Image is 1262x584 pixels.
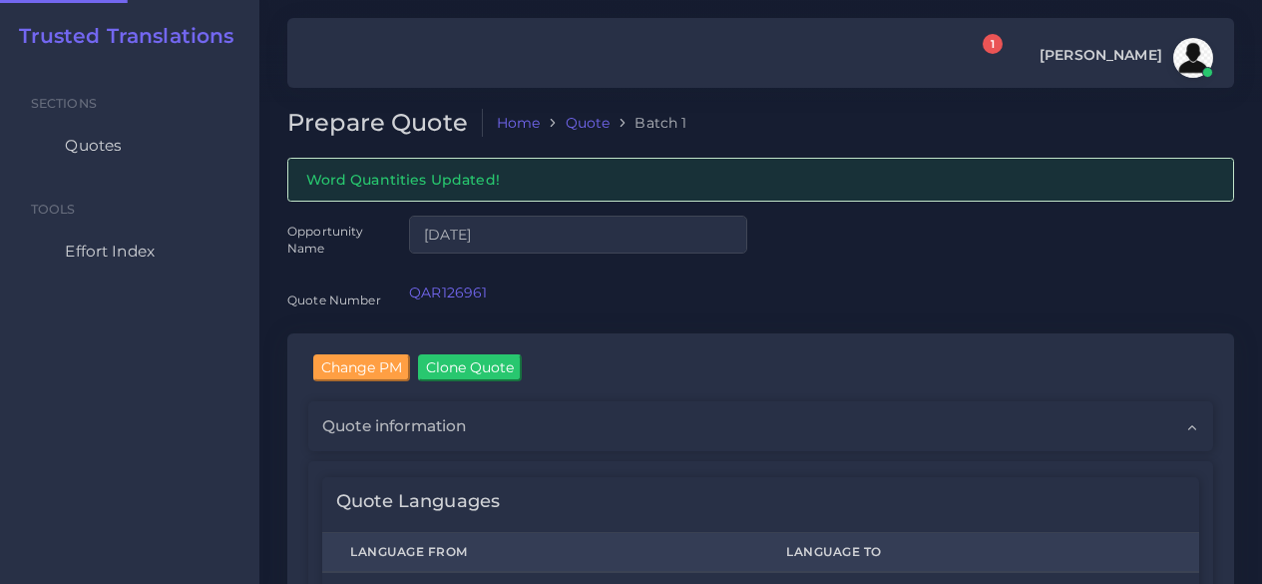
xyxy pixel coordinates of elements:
h2: Prepare Quote [287,109,483,138]
a: Quote [566,113,611,133]
input: Clone Quote [418,354,522,380]
th: Language To [758,533,1199,573]
span: 1 [983,34,1003,54]
img: avatar [1173,38,1213,78]
span: Tools [31,202,76,217]
span: Sections [31,96,97,111]
a: Quotes [15,125,244,167]
a: Home [497,113,541,133]
a: QAR126961 [409,284,487,301]
span: Quote information [322,415,466,437]
span: Effort Index [65,241,155,263]
span: [PERSON_NAME] [1040,48,1162,62]
div: Word Quantities Updated! [287,158,1234,201]
a: Effort Index [15,231,244,273]
div: Quote information [308,401,1213,451]
th: Language From [322,533,758,573]
span: Quotes [65,135,122,157]
li: Batch 1 [610,113,686,133]
h4: Quote Languages [336,491,500,513]
a: 1 [965,45,1000,72]
label: Opportunity Name [287,223,381,258]
input: Change PM [313,354,410,380]
label: Quote Number [287,292,381,308]
a: [PERSON_NAME]avatar [1030,38,1220,78]
a: Trusted Translations [5,24,234,48]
